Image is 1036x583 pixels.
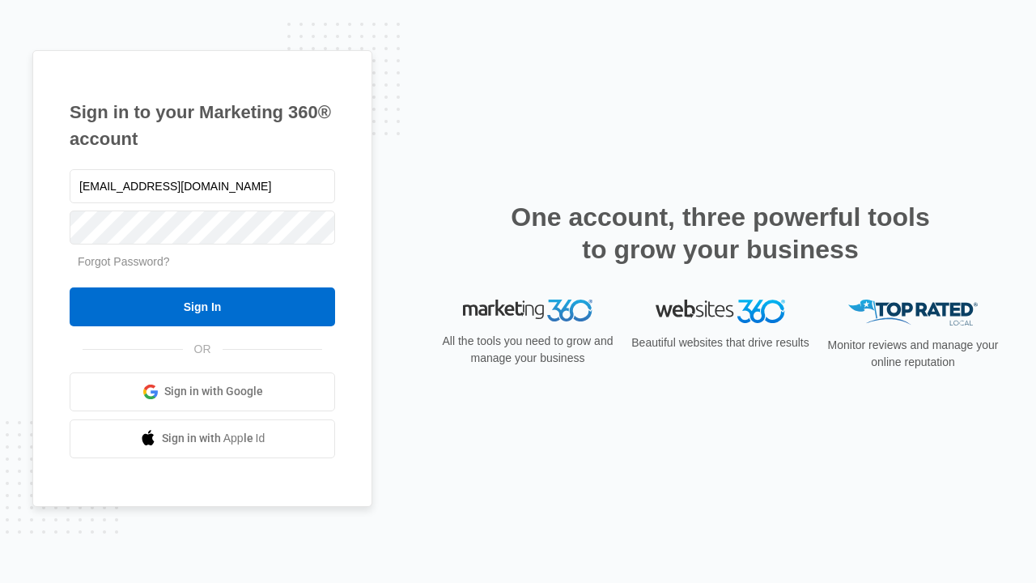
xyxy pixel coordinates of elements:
[848,300,978,326] img: Top Rated Local
[70,99,335,152] h1: Sign in to your Marketing 360® account
[78,255,170,268] a: Forgot Password?
[70,169,335,203] input: Email
[630,334,811,351] p: Beautiful websites that drive results
[463,300,592,322] img: Marketing 360
[506,201,935,266] h2: One account, three powerful tools to grow your business
[70,287,335,326] input: Sign In
[822,337,1004,371] p: Monitor reviews and manage your online reputation
[70,372,335,411] a: Sign in with Google
[437,333,618,367] p: All the tools you need to grow and manage your business
[164,383,263,400] span: Sign in with Google
[656,300,785,323] img: Websites 360
[70,419,335,458] a: Sign in with Apple Id
[162,430,265,447] span: Sign in with Apple Id
[183,341,223,358] span: OR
